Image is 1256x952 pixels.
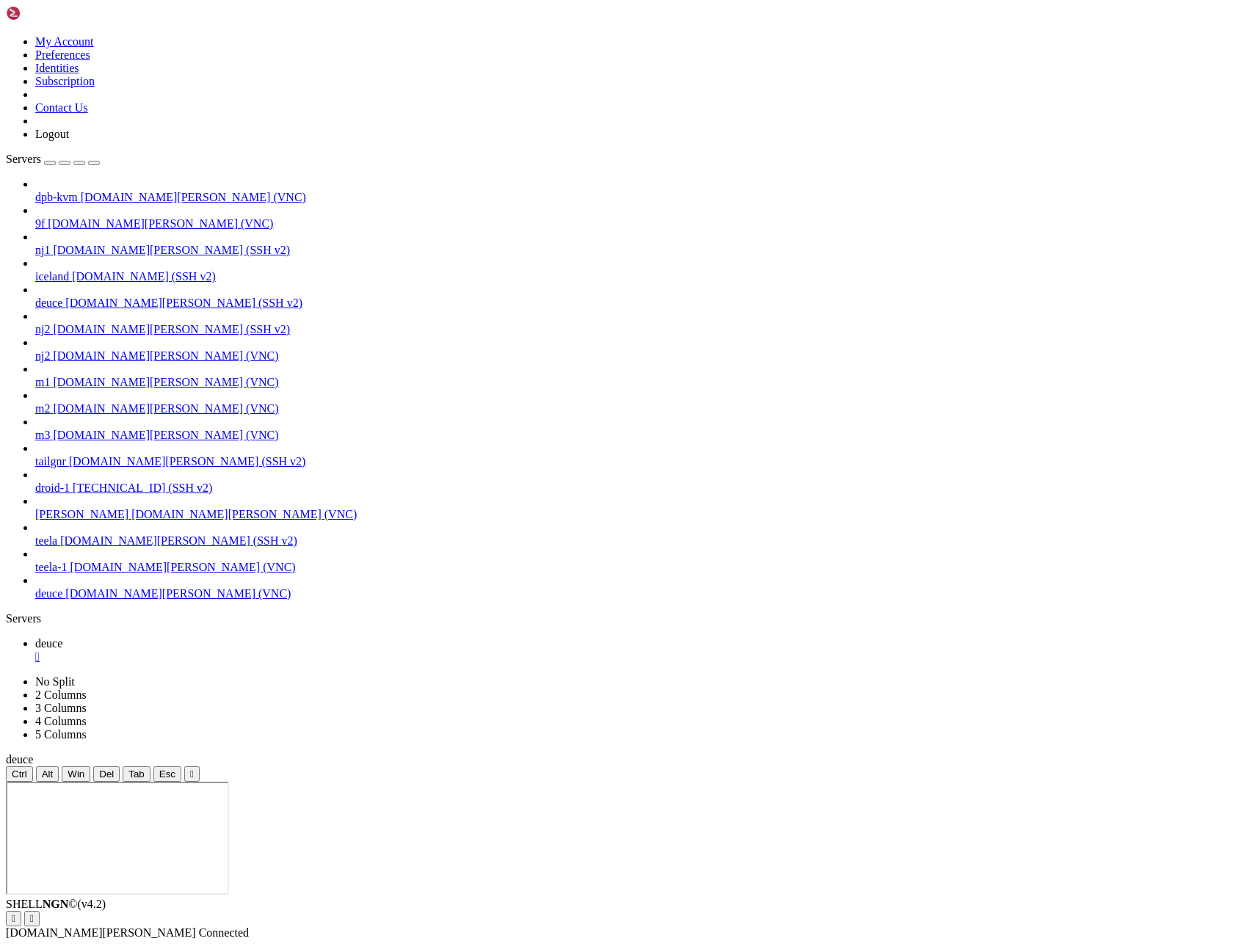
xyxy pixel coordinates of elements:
span: nj2 [35,349,50,362]
span: iceland [35,270,69,283]
span: deuce [35,587,62,600]
a: 5 Columns [35,728,87,741]
a: m1 [DOMAIN_NAME][PERSON_NAME] (VNC) [35,376,1250,389]
a: teela-1 [DOMAIN_NAME][PERSON_NAME] (VNC) [35,561,1250,574]
li: m1 [DOMAIN_NAME][PERSON_NAME] (VNC) [35,363,1250,389]
span: [DOMAIN_NAME][PERSON_NAME] (VNC) [53,402,278,415]
a: No Split [35,675,75,688]
li: nj2 [DOMAIN_NAME][PERSON_NAME] (VNC) [35,336,1250,363]
span: SHELL © [6,898,106,910]
a: dpb-kvm [DOMAIN_NAME][PERSON_NAME] (VNC) [35,191,1250,204]
a: iceland [DOMAIN_NAME] (SSH v2) [35,270,1250,283]
a: nj1 [DOMAIN_NAME][PERSON_NAME] (SSH v2) [35,244,1250,257]
li: [PERSON_NAME] [DOMAIN_NAME][PERSON_NAME] (VNC) [35,495,1250,521]
span: Servers [6,153,41,165]
li: dpb-kvm [DOMAIN_NAME][PERSON_NAME] (VNC) [35,178,1250,204]
span: [DOMAIN_NAME][PERSON_NAME] (VNC) [131,508,357,520]
li: 9f [DOMAIN_NAME][PERSON_NAME] (VNC) [35,204,1250,230]
span: Del [99,768,114,780]
a: deuce [DOMAIN_NAME][PERSON_NAME] (SSH v2) [35,297,1250,310]
button: Del [93,766,120,782]
a: 4 Columns [35,715,87,727]
span: m2 [35,402,50,415]
span: [DOMAIN_NAME][PERSON_NAME] (VNC) [65,587,291,600]
a: nj2 [DOMAIN_NAME][PERSON_NAME] (SSH v2) [35,323,1250,336]
span: 9f [35,217,45,230]
a: teela [DOMAIN_NAME][PERSON_NAME] (SSH v2) [35,534,1250,548]
a: 3 Columns [35,702,87,714]
li: m2 [DOMAIN_NAME][PERSON_NAME] (VNC) [35,389,1250,415]
div:  [12,913,15,924]
a: tailgnr [DOMAIN_NAME][PERSON_NAME] (SSH v2) [35,455,1250,468]
a: My Account [35,35,94,48]
button: Tab [123,766,150,782]
span: [DOMAIN_NAME][PERSON_NAME] (SSH v2) [53,323,290,335]
span: [PERSON_NAME] [35,508,128,520]
span: nj1 [35,244,50,256]
span: Tab [128,768,145,780]
span: Esc [159,768,175,780]
span: [DOMAIN_NAME][PERSON_NAME] (SSH v2) [60,534,297,547]
span: [DOMAIN_NAME][PERSON_NAME] (SSH v2) [53,244,290,256]
a: droid-1 [TECHNICAL_ID] (SSH v2) [35,482,1250,495]
button:  [184,766,200,782]
span: deuce [35,297,62,309]
li: deuce [DOMAIN_NAME][PERSON_NAME] (VNC) [35,574,1250,600]
span: [DOMAIN_NAME][PERSON_NAME] (VNC) [81,191,306,203]
span: [DOMAIN_NAME][PERSON_NAME] (VNC) [53,429,278,441]
span: teela [35,534,57,547]
span: teela-1 [35,561,68,573]
span: [DOMAIN_NAME][PERSON_NAME] (SSH v2) [65,297,302,309]
button: Alt [36,766,59,782]
span: [TECHNICAL_ID] (SSH v2) [73,482,212,494]
li: droid-1 [TECHNICAL_ID] (SSH v2) [35,468,1250,495]
span: tailgnr [35,455,66,468]
a: [PERSON_NAME] [DOMAIN_NAME][PERSON_NAME] (VNC) [35,508,1250,521]
span: [DOMAIN_NAME][PERSON_NAME] [6,926,196,939]
a: Servers [6,153,100,165]
img: Shellngn [6,6,90,21]
a: Identities [35,62,79,74]
li: nj2 [DOMAIN_NAME][PERSON_NAME] (SSH v2) [35,310,1250,336]
button: Esc [153,766,181,782]
span: deuce [6,753,33,766]
a: Contact Us [35,101,88,114]
button:  [6,911,21,926]
span: [DOMAIN_NAME][PERSON_NAME] (VNC) [53,376,278,388]
li: nj1 [DOMAIN_NAME][PERSON_NAME] (SSH v2) [35,230,1250,257]
span: Alt [42,768,54,780]
span: m3 [35,429,50,441]
span: dpb-kvm [35,191,78,203]
span: Ctrl [12,768,27,780]
span: [DOMAIN_NAME][PERSON_NAME] (VNC) [53,349,278,362]
a: deuce [DOMAIN_NAME][PERSON_NAME] (VNC) [35,587,1250,600]
span: m1 [35,376,50,388]
div:  [30,913,34,924]
span: [DOMAIN_NAME][PERSON_NAME] (VNC) [70,561,296,573]
span: Connected [199,926,249,939]
b: NGN [43,898,69,910]
span: [DOMAIN_NAME][PERSON_NAME] (VNC) [48,217,273,230]
span: [DOMAIN_NAME][PERSON_NAME] (SSH v2) [69,455,306,468]
a:  [35,650,1250,664]
span: droid-1 [35,482,70,494]
li: m3 [DOMAIN_NAME][PERSON_NAME] (VNC) [35,415,1250,442]
a: Logout [35,128,69,140]
span: 4.2.0 [78,898,106,910]
li: teela [DOMAIN_NAME][PERSON_NAME] (SSH v2) [35,521,1250,548]
button: Win [62,766,90,782]
a: m2 [DOMAIN_NAME][PERSON_NAME] (VNC) [35,402,1250,415]
li: tailgnr [DOMAIN_NAME][PERSON_NAME] (SSH v2) [35,442,1250,468]
span: [DOMAIN_NAME] (SSH v2) [72,270,216,283]
a: 2 Columns [35,688,87,701]
button: Ctrl [6,766,33,782]
a: deuce [35,637,1250,664]
a: nj2 [DOMAIN_NAME][PERSON_NAME] (VNC) [35,349,1250,363]
span: deuce [35,637,62,650]
span: Win [68,768,84,780]
a: m3 [DOMAIN_NAME][PERSON_NAME] (VNC) [35,429,1250,442]
li: teela-1 [DOMAIN_NAME][PERSON_NAME] (VNC) [35,548,1250,574]
div:  [190,768,194,780]
a: Subscription [35,75,95,87]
